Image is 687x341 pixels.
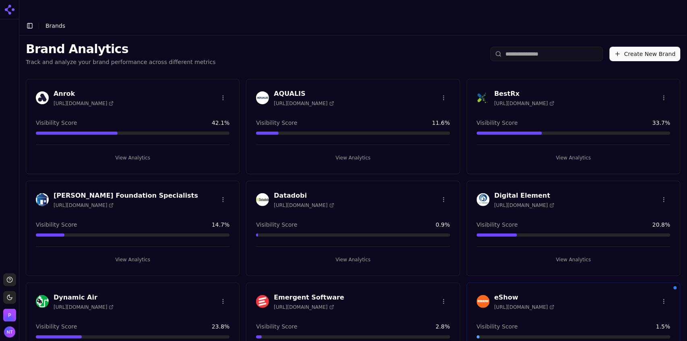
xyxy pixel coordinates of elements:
img: BestRx [477,91,490,104]
button: View Analytics [477,151,670,164]
h3: [PERSON_NAME] Foundation Specialists [54,191,198,200]
span: 14.7 % [212,221,230,229]
p: Track and analyze your brand performance across different metrics [26,58,216,66]
span: [URL][DOMAIN_NAME] [495,100,555,107]
span: [URL][DOMAIN_NAME] [495,304,555,310]
span: 20.8 % [653,221,670,229]
button: Create New Brand [610,47,681,61]
nav: breadcrumb [46,22,664,30]
img: Cantey Foundation Specialists [36,193,49,206]
span: Visibility Score [36,119,77,127]
h3: Anrok [54,89,114,99]
img: Emergent Software [256,295,269,308]
img: Nate Tower [4,327,15,338]
h3: Datadobi [274,191,334,200]
span: Brands [46,23,65,29]
h3: BestRx [495,89,555,99]
span: Visibility Score [256,119,297,127]
img: Digital Element [477,193,490,206]
button: View Analytics [256,151,450,164]
span: [URL][DOMAIN_NAME] [54,100,114,107]
h3: eShow [495,293,555,302]
span: 42.1 % [212,119,230,127]
img: AQUALIS [256,91,269,104]
h3: Emergent Software [274,293,344,302]
span: Visibility Score [477,322,518,331]
span: [URL][DOMAIN_NAME] [495,202,555,209]
span: 2.8 % [436,322,450,331]
h3: AQUALIS [274,89,334,99]
span: [URL][DOMAIN_NAME] [54,304,114,310]
span: Visibility Score [477,119,518,127]
span: [URL][DOMAIN_NAME] [274,202,334,209]
span: [URL][DOMAIN_NAME] [274,304,334,310]
span: 0.9 % [436,221,450,229]
span: Visibility Score [256,221,297,229]
img: eShow [477,295,490,308]
img: Datadobi [256,193,269,206]
button: View Analytics [36,253,230,266]
button: View Analytics [36,151,230,164]
span: Visibility Score [477,221,518,229]
button: Open user button [4,327,15,338]
img: Perrill [3,309,16,322]
span: Visibility Score [256,322,297,331]
img: Anrok [36,91,49,104]
span: Visibility Score [36,322,77,331]
h3: Digital Element [495,191,555,200]
img: Dynamic Air [36,295,49,308]
button: Open organization switcher [3,309,16,322]
span: Visibility Score [36,221,77,229]
h3: Dynamic Air [54,293,114,302]
span: [URL][DOMAIN_NAME] [274,100,334,107]
span: 1.5 % [656,322,670,331]
span: [URL][DOMAIN_NAME] [54,202,114,209]
span: 11.6 % [432,119,450,127]
span: 23.8 % [212,322,230,331]
span: 33.7 % [653,119,670,127]
button: View Analytics [256,253,450,266]
button: View Analytics [477,253,670,266]
h1: Brand Analytics [26,42,216,56]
